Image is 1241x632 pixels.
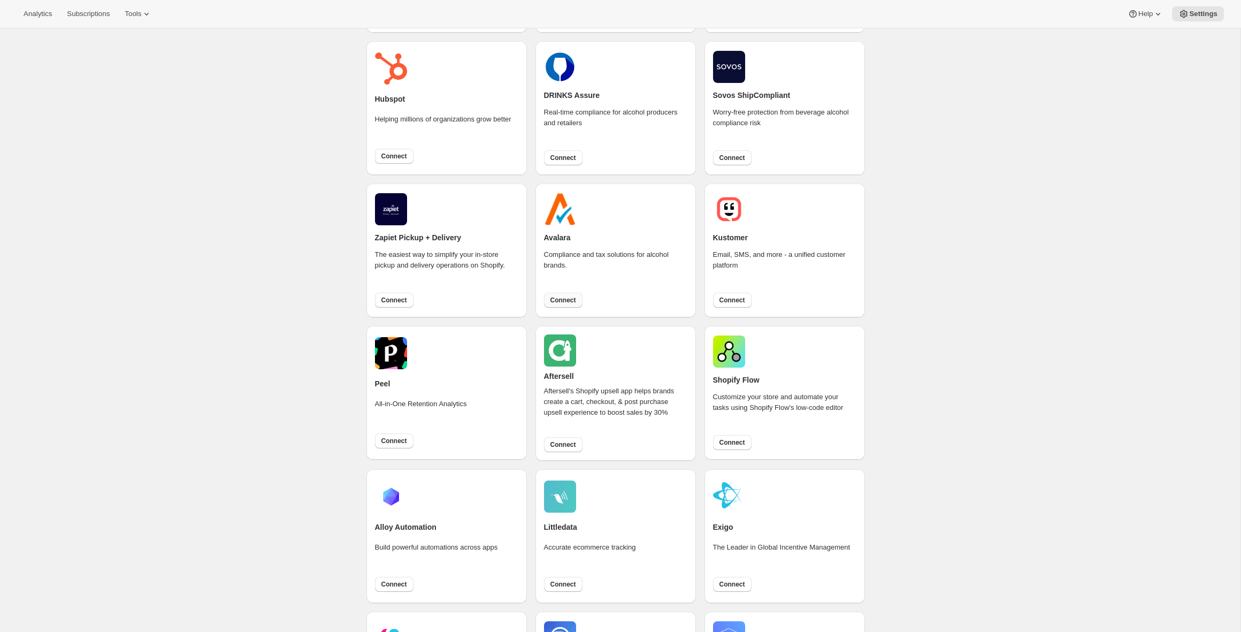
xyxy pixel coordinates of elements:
div: Helping millions of organizations grow better [375,114,511,140]
button: Connect [375,577,413,592]
button: Connect [375,149,413,164]
button: Connect [713,577,752,592]
button: Connect [375,293,413,308]
button: Settings [1172,6,1224,21]
button: Help [1121,6,1170,21]
div: Worry-free protection from beverage alcohol compliance risk [713,107,856,143]
div: Compliance and tax solutions for alcohol brands. [544,249,687,286]
span: Connect [719,296,745,304]
button: Connect [713,150,752,165]
div: Build powerful automations across apps [375,542,498,568]
div: Aftersell's Shopify upsell app helps brands create a cart, checkout, & post purchase upsell exper... [544,386,687,433]
span: Connect [719,438,745,447]
span: Connect [381,580,407,589]
span: Settings [1189,10,1217,18]
img: zapiet.jpg [375,193,407,225]
span: Connect [719,154,745,162]
h2: Shopify Flow [713,375,760,385]
h2: Zapiet Pickup + Delivery [375,232,461,243]
h2: Kustomer [713,232,748,243]
span: Help [1138,10,1153,18]
span: Tools [125,10,141,18]
span: Connect [381,152,407,161]
span: Connect [550,440,576,449]
span: Connect [550,154,576,162]
h2: Hubspot [375,94,405,104]
h2: Aftersell [544,371,574,382]
div: All-in-One Retention Analytics [375,399,467,424]
button: Tools [118,6,158,21]
img: shipcompliant.png [713,51,745,83]
img: hubspot.png [375,52,407,85]
button: Connect [713,435,752,450]
div: Customize your store and automate your tasks using Shopify Flow's low-code editor [713,392,856,428]
h2: Littledata [544,522,577,532]
img: littledata.png [544,481,576,513]
h2: Sovos ShipCompliant [713,90,791,101]
img: drinks.png [544,51,576,83]
button: Subscriptions [60,6,116,21]
img: exigo.png [713,481,745,513]
span: Connect [381,437,407,445]
button: Connect [713,293,752,308]
div: Email, SMS, and more - a unified customer platform [713,249,856,286]
span: Connect [550,580,576,589]
button: Connect [544,293,583,308]
img: peel.png [375,337,407,369]
h2: Avalara [544,232,571,243]
h2: DRINKS Assure [544,90,600,101]
button: Connect [544,577,583,592]
div: The Leader in Global Incentive Management [713,542,851,568]
h2: Peel [375,378,390,389]
img: shopifyflow.png [713,336,745,368]
img: aftersell.png [544,334,576,367]
h2: Exigo [713,522,733,532]
button: Analytics [17,6,58,21]
button: Connect [544,437,583,452]
div: The easiest way to simplify your in-store pickup and delivery operations on Shopify. [375,249,518,286]
span: Subscriptions [67,10,110,18]
span: Analytics [24,10,52,18]
span: Connect [550,296,576,304]
button: Connect [375,433,413,448]
div: Accurate ecommerce tracking [544,542,636,568]
button: Connect [544,150,583,165]
h2: Alloy Automation [375,522,436,532]
img: alloyautomation.png [375,481,407,513]
img: avalara.png [544,193,576,225]
div: Real-time compliance for alcohol producers and retailers [544,107,687,143]
span: Connect [719,580,745,589]
span: Connect [381,296,407,304]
